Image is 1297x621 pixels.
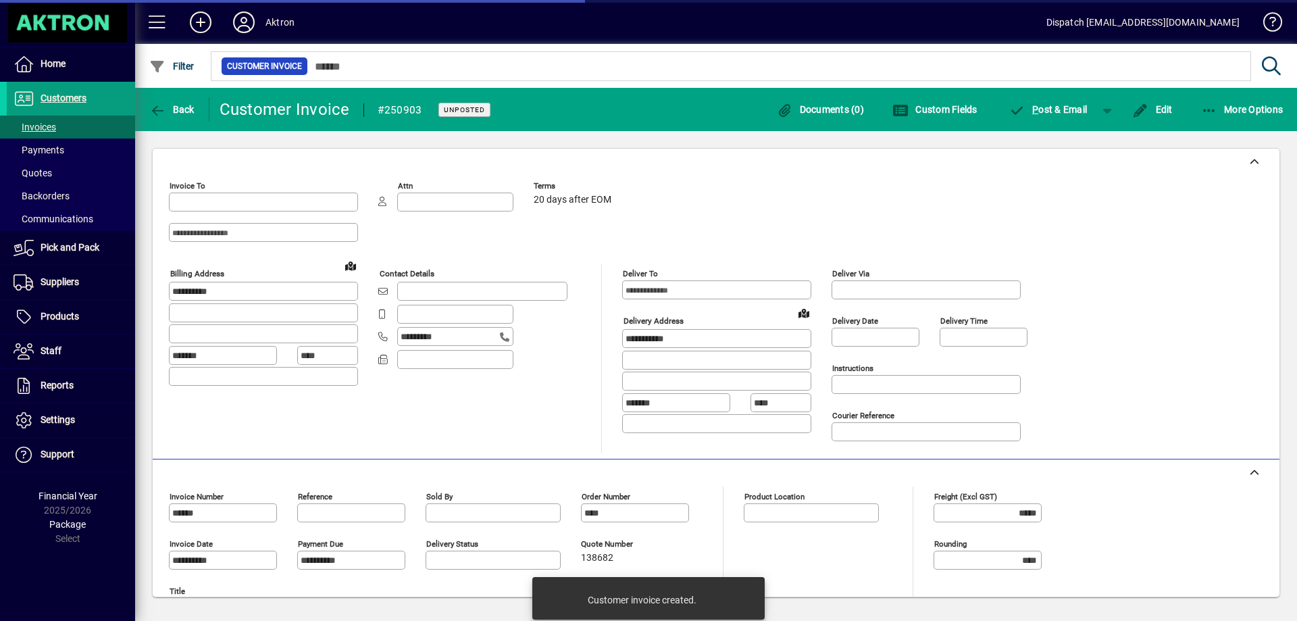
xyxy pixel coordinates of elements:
[1002,97,1094,122] button: Post & Email
[146,54,198,78] button: Filter
[41,345,61,356] span: Staff
[793,302,815,324] a: View on map
[14,145,64,155] span: Payments
[170,492,224,501] mat-label: Invoice number
[7,266,135,299] a: Suppliers
[889,97,981,122] button: Custom Fields
[426,492,453,501] mat-label: Sold by
[581,540,662,549] span: Quote number
[588,593,696,607] div: Customer invoice created.
[1201,104,1283,115] span: More Options
[170,539,213,549] mat-label: Invoice date
[7,403,135,437] a: Settings
[7,231,135,265] a: Pick and Pack
[892,104,977,115] span: Custom Fields
[7,334,135,368] a: Staff
[534,182,615,191] span: Terms
[298,492,332,501] mat-label: Reference
[39,491,97,501] span: Financial Year
[41,414,75,425] span: Settings
[7,300,135,334] a: Products
[1253,3,1280,47] a: Knowledge Base
[832,364,873,373] mat-label: Instructions
[14,168,52,178] span: Quotes
[582,492,630,501] mat-label: Order number
[7,116,135,139] a: Invoices
[14,191,70,201] span: Backorders
[222,10,265,34] button: Profile
[534,195,611,205] span: 20 days after EOM
[623,269,658,278] mat-label: Deliver To
[444,105,485,114] span: Unposted
[744,492,805,501] mat-label: Product location
[7,47,135,81] a: Home
[298,539,343,549] mat-label: Payment due
[7,162,135,184] a: Quotes
[41,276,79,287] span: Suppliers
[773,97,867,122] button: Documents (0)
[832,411,894,420] mat-label: Courier Reference
[934,492,997,501] mat-label: Freight (excl GST)
[7,207,135,230] a: Communications
[426,539,478,549] mat-label: Delivery status
[41,380,74,391] span: Reports
[227,59,302,73] span: Customer Invoice
[340,255,361,276] a: View on map
[1032,104,1038,115] span: P
[7,184,135,207] a: Backorders
[7,369,135,403] a: Reports
[7,139,135,162] a: Payments
[832,316,878,326] mat-label: Delivery date
[378,99,422,121] div: #250903
[1198,97,1287,122] button: More Options
[265,11,295,33] div: Aktron
[1046,11,1240,33] div: Dispatch [EMAIL_ADDRESS][DOMAIN_NAME]
[135,97,209,122] app-page-header-button: Back
[1129,97,1176,122] button: Edit
[146,97,198,122] button: Back
[149,61,195,72] span: Filter
[170,587,185,596] mat-label: Title
[41,93,86,103] span: Customers
[41,58,66,69] span: Home
[149,104,195,115] span: Back
[14,214,93,224] span: Communications
[940,316,988,326] mat-label: Delivery time
[41,311,79,322] span: Products
[41,449,74,459] span: Support
[1009,104,1088,115] span: ost & Email
[934,539,967,549] mat-label: Rounding
[1132,104,1173,115] span: Edit
[49,519,86,530] span: Package
[832,269,869,278] mat-label: Deliver via
[220,99,350,120] div: Customer Invoice
[776,104,864,115] span: Documents (0)
[14,122,56,132] span: Invoices
[398,181,413,191] mat-label: Attn
[581,553,613,564] span: 138682
[170,181,205,191] mat-label: Invoice To
[7,438,135,472] a: Support
[179,10,222,34] button: Add
[41,242,99,253] span: Pick and Pack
